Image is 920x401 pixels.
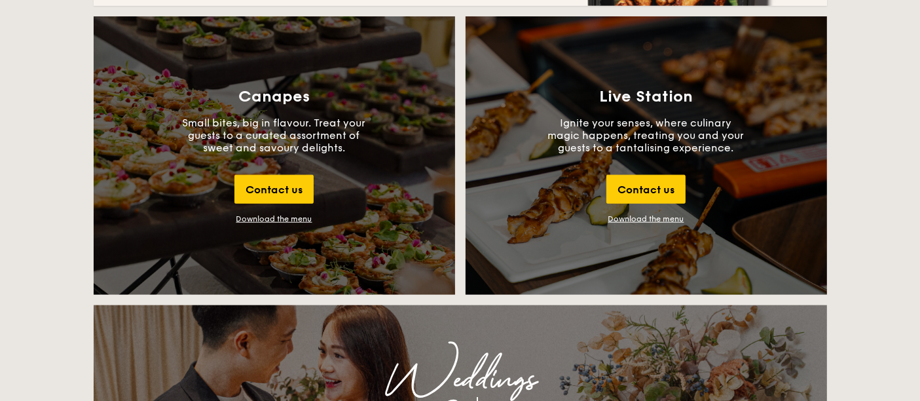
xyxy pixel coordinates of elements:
[599,88,693,106] h3: Live Station
[209,368,712,392] div: Weddings
[238,88,310,106] h3: Canapes
[234,175,314,204] div: Contact us
[176,117,373,154] p: Small bites, big in flavour. Treat your guests to a curated assortment of sweet and savoury delig...
[608,214,684,223] a: Download the menu
[236,214,312,223] div: Download the menu
[606,175,686,204] div: Contact us
[548,117,745,154] p: Ignite your senses, where culinary magic happens, treating you and your guests to a tantalising e...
